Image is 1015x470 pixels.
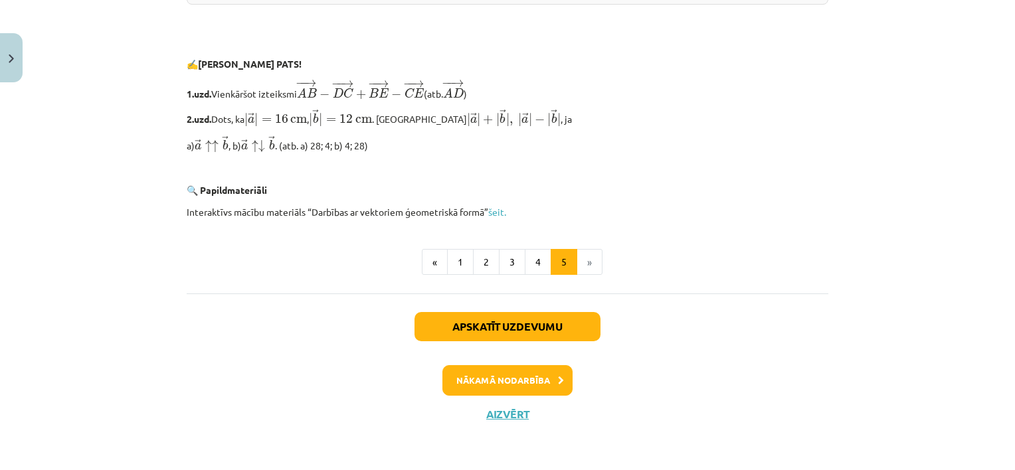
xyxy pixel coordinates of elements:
[187,135,828,153] p: a) , b) . (atb. a) 28; 4; b) 4; 28)
[223,140,228,150] span: b
[312,110,319,119] span: →
[241,143,248,150] span: a
[300,80,301,87] span: −
[268,136,275,145] span: →
[422,249,448,275] button: «
[356,90,366,99] span: +
[222,136,229,145] span: →
[529,113,532,127] span: |
[470,117,477,123] span: a
[187,183,828,197] p: 🔍
[551,114,557,123] span: b
[355,117,372,123] span: cm
[187,205,828,219] p: Interaktīvs mācību materiāls “Darbības ar vektoriem ģeometriskā formā”
[483,115,493,124] span: +
[252,140,265,152] span: ↑
[447,249,474,275] button: 1
[198,58,302,70] b: [PERSON_NAME] PATS!
[522,113,529,122] span: →
[446,80,448,87] span: −
[269,140,274,150] span: b
[535,115,545,124] span: −
[521,117,528,123] span: a
[414,88,424,98] span: E
[473,249,500,275] button: 2
[187,249,828,275] nav: Page navigation example
[451,80,464,87] span: →
[248,117,254,123] span: a
[500,110,506,119] span: →
[482,408,533,421] button: Aizvērt
[499,249,525,275] button: 3
[551,110,557,119] span: →
[547,113,551,127] span: |
[453,88,464,98] span: D
[500,114,505,123] span: b
[241,139,248,149] span: →
[372,80,373,88] span: −
[331,80,341,88] span: −
[407,80,409,88] span: −
[496,113,500,127] span: |
[326,118,336,123] span: =
[509,119,513,125] span: ,
[212,145,219,149] span: ↑
[195,143,201,150] span: a
[467,113,470,127] span: |
[200,184,267,196] b: Papildmateriāli
[290,117,307,123] span: cm
[405,88,415,98] span: C
[411,80,424,88] span: →
[506,113,509,127] span: |
[391,90,401,99] span: −
[275,114,288,123] span: 16
[296,80,306,87] span: −
[309,113,312,127] span: |
[443,88,453,98] span: A
[343,88,353,98] span: C
[368,80,378,88] span: −
[415,312,600,341] button: Apskatīt uzdevumu
[333,88,343,98] span: D
[187,57,828,71] p: ✍️
[254,113,258,127] span: |
[187,88,211,100] b: 1.uzd.
[187,109,828,127] p: Dots, ka , . [GEOGRAPHIC_DATA] , ja
[9,54,14,63] img: icon-close-lesson-0947bae3869378f0d4975bcd49f059093ad1ed9edebbc8119c70593378902aed.svg
[369,88,379,98] span: B
[477,113,480,127] span: |
[307,88,317,98] span: B
[341,80,354,88] span: →
[379,88,389,98] span: E
[470,113,477,122] span: →
[244,113,248,127] span: |
[262,118,272,123] span: =
[518,113,521,127] span: |
[557,113,561,127] span: |
[551,249,577,275] button: 5
[195,139,201,149] span: →
[304,80,317,87] span: →
[488,206,506,218] a: šeit.
[258,145,265,149] span: ↓
[320,90,329,99] span: −
[187,113,211,125] b: 2.uzd.
[442,80,452,87] span: −
[297,88,307,98] span: A
[403,80,413,88] span: −
[313,114,318,123] span: b
[319,113,322,127] span: |
[187,79,828,102] p: Vienkāršot izteiksmi (atb. )
[248,113,254,122] span: →
[205,140,219,152] span: ↑
[376,80,389,88] span: →
[442,365,573,396] button: Nākamā nodarbība
[339,114,353,123] span: 12
[336,80,338,88] span: −
[525,249,551,275] button: 4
